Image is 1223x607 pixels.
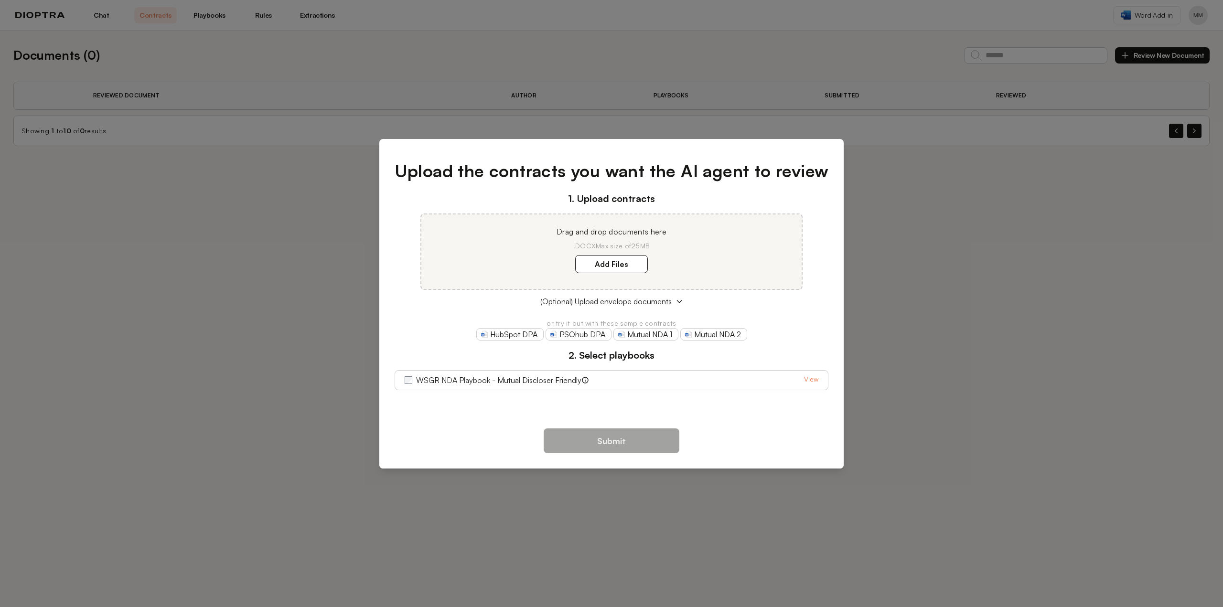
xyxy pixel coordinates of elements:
p: .DOCX Max size of 25MB [433,241,790,251]
button: Submit [544,428,679,453]
span: (Optional) Upload envelope documents [540,296,672,307]
h3: 1. Upload contracts [395,192,829,206]
a: HubSpot DPA [476,328,544,341]
a: View [804,374,818,386]
a: Mutual NDA 2 [680,328,747,341]
p: or try it out with these sample contracts [395,319,829,328]
a: Mutual NDA 1 [613,328,678,341]
h3: 2. Select playbooks [395,348,829,362]
p: Drag and drop documents here [433,226,790,237]
h1: Upload the contracts you want the AI agent to review [395,158,829,184]
label: WSGR NDA Playbook - Mutual Discloser Friendly [416,374,581,386]
button: (Optional) Upload envelope documents [395,296,829,307]
a: PSOhub DPA [546,328,611,341]
label: Add Files [575,255,648,273]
